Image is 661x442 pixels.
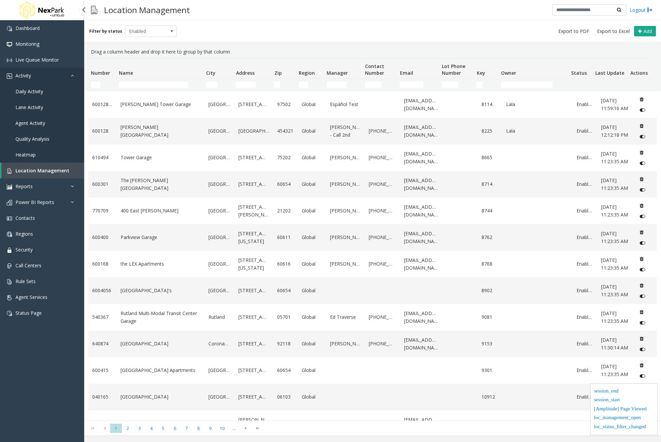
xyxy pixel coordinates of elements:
[576,420,593,427] a: Enabled
[597,28,630,35] span: Export to Excel
[576,393,593,401] a: Enabled
[89,28,122,34] label: Filter by status
[330,234,361,241] a: [PERSON_NAME]
[267,426,654,431] kendo-pager-info: 1 - 20 of 649 items
[404,177,438,192] a: [EMAIL_ADDRESS][DOMAIN_NAME]
[271,79,296,91] td: Zip Filter
[400,70,413,76] span: Email
[601,177,628,192] a: [DATE] 11:23:35 AM
[277,234,294,241] a: 60611
[482,287,498,294] a: 8902
[274,81,280,88] input: Zip Filter
[203,79,233,91] td: City Filter
[506,101,568,108] a: Lala
[369,260,396,268] a: [PHONE_NUMBER]
[238,101,269,108] a: [STREET_ADDRESS]
[576,340,593,347] a: Enabled
[627,59,652,79] th: Actions
[594,423,654,432] div: loc_status_filter_changed
[252,423,263,433] span: Go to the last page
[506,127,568,135] a: Lala
[601,310,628,324] span: [DATE] 11:23:35 AM
[404,310,438,325] a: [EMAIL_ADDRESS][DOMAIN_NAME]
[636,360,647,371] button: Delete
[121,260,200,268] a: the LEX Apartments
[91,81,100,88] input: Number Filter
[482,367,498,374] a: 9301
[121,367,200,374] a: [GEOGRAPHIC_DATA] Apartments
[121,310,200,325] a: Rutland Multi-Modal Transit Center Garage
[7,168,12,174] img: 'icon'
[92,340,112,347] a: 640874
[7,247,12,253] img: 'icon'
[208,287,230,294] a: [GEOGRAPHIC_DATA]
[482,313,498,321] a: 9081
[208,234,230,241] a: [GEOGRAPHIC_DATA]
[636,333,647,344] button: Delete
[92,393,112,401] a: 040165
[15,25,40,31] span: Dashboard
[208,154,230,161] a: [GEOGRAPHIC_DATA]
[369,340,396,347] a: [PHONE_NUMBER]
[277,367,294,374] a: 60654
[397,79,439,91] td: Email Filter
[601,363,628,378] a: [DATE] 11:23:35 AM
[302,367,322,374] a: Global
[302,180,322,188] a: Global
[92,154,112,161] a: 610494
[404,336,438,351] a: [EMAIL_ADDRESS][DOMAIN_NAME]
[601,336,628,351] a: [DATE] 11:30:14 AM
[236,81,256,88] input: Address Filter
[601,124,628,139] a: [DATE] 12:12:18 PM
[302,101,322,108] a: Global
[482,340,498,347] a: 9153
[594,27,632,36] button: Export to Excel
[238,367,269,374] a: [STREET_ADDRESS]
[208,101,230,108] a: [GEOGRAPHIC_DATA]
[404,203,438,218] a: [EMAIL_ADDRESS][DOMAIN_NAME]
[277,313,294,321] a: 05701
[601,257,628,271] span: [DATE] 11:23:35 AM
[15,262,41,269] span: Call Centers
[15,167,69,174] span: Location Management
[636,238,649,248] button: Disable
[119,81,188,88] input: Name Filter
[121,124,200,139] a: [PERSON_NAME][GEOGRAPHIC_DATA]
[15,199,54,205] span: Power BI Reports
[277,127,294,135] a: 454321
[601,257,628,272] a: [DATE] 11:23:35 AM
[601,124,628,138] span: [DATE] 12:12:18 PM
[365,81,382,88] input: Contact Number Filter
[121,207,200,214] a: 400 East [PERSON_NAME]
[7,263,12,269] img: 'icon'
[277,340,294,347] a: 92118
[404,97,438,112] a: [EMAIL_ADDRESS][DOMAIN_NAME]
[627,79,652,91] td: Actions Filter
[91,70,110,76] span: Number
[482,154,498,161] a: 8665
[91,2,97,18] img: pageIcon
[208,340,230,347] a: Coronado
[636,94,647,105] button: Delete
[601,230,628,245] a: [DATE] 11:23:35 AM
[594,396,654,405] div: session_start
[330,340,361,347] a: [PERSON_NAME]
[88,45,657,58] div: Drag a column header and drop it here to group by that column
[7,184,12,190] img: 'icon'
[501,81,553,88] input: Owner Filter
[601,150,628,164] span: [DATE] 11:23:35 AM
[634,26,656,37] button: Add
[601,337,628,350] span: [DATE] 11:30:14 AM
[7,73,12,79] img: 'icon'
[277,180,294,188] a: 60654
[204,424,216,433] span: Page 9
[84,58,661,420] div: Data table
[636,174,647,184] button: Delete
[145,424,157,433] span: Page 4
[119,70,133,76] span: Name
[122,424,134,433] span: Page 2
[302,420,322,427] a: Global
[302,260,322,268] a: Global
[277,260,294,268] a: 60616
[327,81,347,88] input: Manager Filter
